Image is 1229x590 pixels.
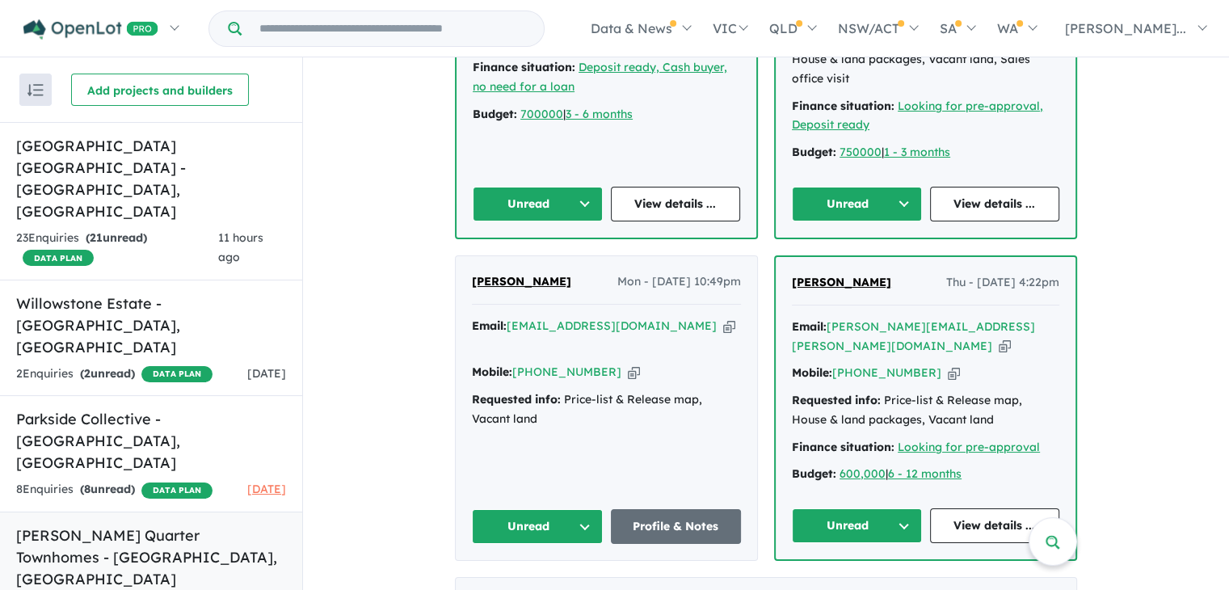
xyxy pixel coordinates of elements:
span: DATA PLAN [23,250,94,266]
a: View details ... [930,508,1060,543]
a: 3 - 6 months [566,107,633,121]
a: 1 - 3 months [884,145,950,159]
span: [PERSON_NAME] [792,275,891,289]
span: [PERSON_NAME] [472,274,571,289]
input: Try estate name, suburb, builder or developer [245,11,541,46]
button: Unread [472,509,603,544]
div: 2 Enquir ies [16,365,213,384]
a: 700000 [520,107,563,121]
strong: Budget: [792,145,836,159]
div: Price-list & Release map, House & land packages, Vacant land, Sales office visit [792,31,1059,88]
button: Copy [948,365,960,381]
a: [PERSON_NAME] [792,273,891,293]
strong: Finance situation: [792,99,894,113]
strong: Email: [472,318,507,333]
button: Add projects and builders [71,74,249,106]
span: [DATE] [247,366,286,381]
a: Deposit ready, Cash buyer, no need for a loan [473,60,727,94]
a: View details ... [611,187,741,221]
button: Unread [792,187,922,221]
a: 600,000 [840,466,886,481]
button: Unread [473,187,603,221]
a: [EMAIL_ADDRESS][DOMAIN_NAME] [507,318,717,333]
strong: Email: [792,319,827,334]
div: 8 Enquir ies [16,480,213,499]
h5: [PERSON_NAME] Quarter Townhomes - [GEOGRAPHIC_DATA] , [GEOGRAPHIC_DATA] [16,525,286,590]
a: View details ... [930,187,1060,221]
a: Looking for pre-approval, Deposit ready [792,99,1043,133]
strong: Finance situation: [792,440,894,454]
span: 21 [90,230,103,245]
span: [PERSON_NAME]... [1065,20,1186,36]
strong: ( unread) [80,482,135,496]
strong: ( unread) [86,230,147,245]
a: 750000 [840,145,882,159]
strong: Requested info: [792,393,881,407]
div: Price-list & Release map, House & land packages, Vacant land [792,391,1059,430]
span: Thu - [DATE] 4:22pm [946,273,1059,293]
strong: Finance situation: [473,60,575,74]
strong: Requested info: [472,392,561,407]
h5: [GEOGRAPHIC_DATA] [GEOGRAPHIC_DATA] - [GEOGRAPHIC_DATA] , [GEOGRAPHIC_DATA] [16,135,286,222]
a: Looking for pre-approval [898,440,1040,454]
a: [PHONE_NUMBER] [832,365,941,380]
button: Copy [999,338,1011,355]
button: Copy [723,318,735,335]
div: | [792,465,1059,484]
a: Profile & Notes [611,509,742,544]
span: [DATE] [247,482,286,496]
div: | [473,105,740,124]
span: 2 [84,366,90,381]
strong: Budget: [792,466,836,481]
button: Unread [792,508,922,543]
strong: ( unread) [80,366,135,381]
a: [PERSON_NAME] [472,272,571,292]
strong: Mobile: [792,365,832,380]
div: 23 Enquir ies [16,229,218,268]
strong: Mobile: [472,365,512,379]
span: DATA PLAN [141,483,213,499]
a: [PERSON_NAME][EMAIL_ADDRESS][PERSON_NAME][DOMAIN_NAME] [792,319,1035,353]
a: [PHONE_NUMBER] [512,365,621,379]
div: Price-list & Release map, Vacant land [472,390,741,429]
span: DATA PLAN [141,366,213,382]
span: 8 [84,482,90,496]
div: | [792,143,1059,162]
strong: Budget: [473,107,517,121]
img: sort.svg [27,84,44,96]
span: 11 hours ago [218,230,263,264]
button: Copy [628,364,640,381]
h5: Parkside Collective - [GEOGRAPHIC_DATA] , [GEOGRAPHIC_DATA] [16,408,286,474]
a: 6 - 12 months [888,466,962,481]
img: Openlot PRO Logo White [23,19,158,40]
span: Mon - [DATE] 10:49pm [617,272,741,292]
h5: Willowstone Estate - [GEOGRAPHIC_DATA] , [GEOGRAPHIC_DATA] [16,293,286,358]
